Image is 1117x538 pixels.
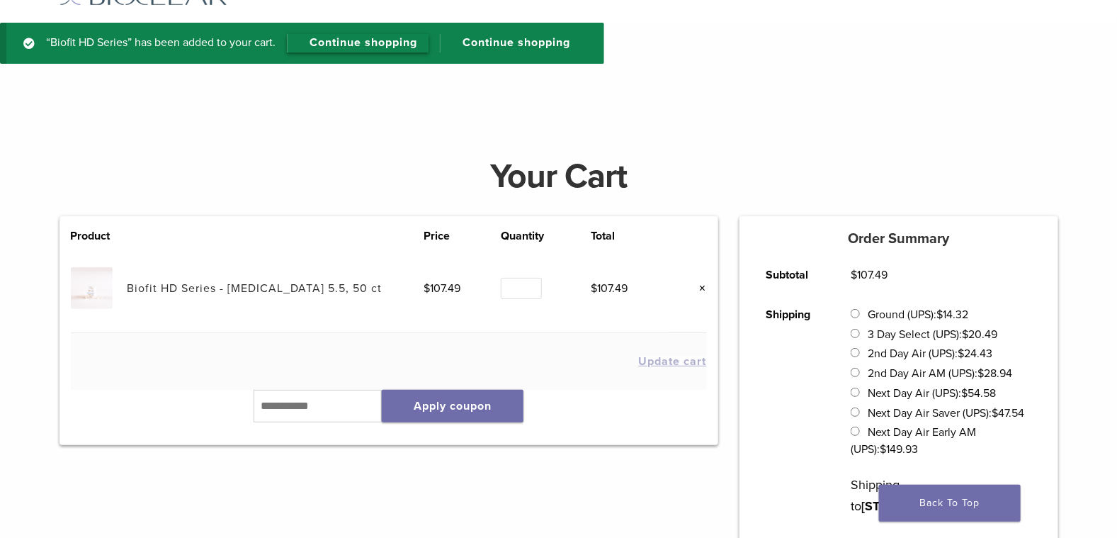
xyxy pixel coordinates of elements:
label: 2nd Day Air (UPS): [868,347,993,361]
bdi: 107.49 [591,281,628,296]
span: $ [591,281,598,296]
label: Next Day Air (UPS): [868,386,997,400]
th: Price [424,228,501,245]
label: Next Day Air Saver (UPS): [868,406,1025,420]
a: Continue shopping [440,34,582,52]
th: Total [591,228,669,245]
label: 2nd Day Air AM (UPS): [868,366,1013,381]
label: Ground (UPS): [868,308,969,322]
a: Biofit HD Series - [MEDICAL_DATA] 5.5, 50 ct [127,281,382,296]
h5: Order Summary [739,230,1058,247]
label: Next Day Air Early AM (UPS): [851,425,976,456]
bdi: 14.32 [937,308,969,322]
span: $ [978,366,985,381]
span: $ [851,268,857,282]
span: $ [962,386,968,400]
th: Subtotal [750,255,835,295]
span: $ [937,308,943,322]
th: Product [71,228,127,245]
span: $ [963,327,969,342]
bdi: 20.49 [963,327,998,342]
button: Update cart [639,356,707,367]
button: Apply coupon [382,390,523,422]
h1: Your Cart [49,159,1069,194]
bdi: 47.54 [992,406,1025,420]
label: 3 Day Select (UPS): [868,327,998,342]
img: Biofit HD Series - Premolar 5.5, 50 ct [71,267,113,309]
bdi: 28.94 [978,366,1013,381]
span: $ [424,281,430,296]
span: $ [958,347,965,361]
bdi: 24.43 [958,347,993,361]
bdi: 107.49 [424,281,460,296]
a: Back To Top [879,485,1021,522]
bdi: 149.93 [880,442,918,456]
bdi: 54.58 [962,386,997,400]
span: $ [880,442,886,456]
a: Remove this item [688,279,707,298]
p: Shipping to . [851,474,1031,517]
span: $ [992,406,999,420]
strong: [STREET_ADDRESS] [861,498,978,514]
bdi: 107.49 [851,268,888,282]
a: Continue shopping [287,34,429,52]
th: Quantity [501,228,591,245]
